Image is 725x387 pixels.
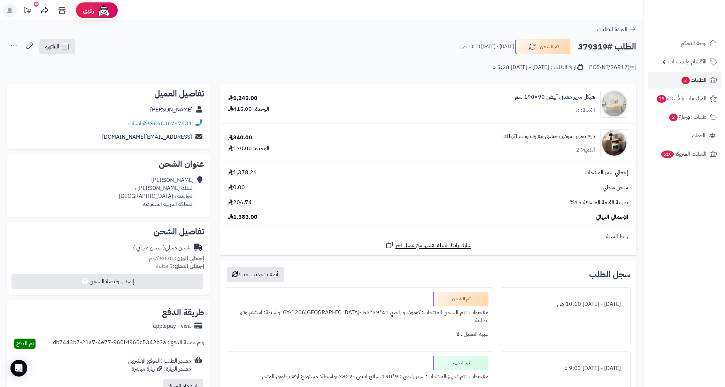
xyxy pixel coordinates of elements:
div: شحن مجاني [133,244,190,252]
a: واتساب [128,119,149,127]
span: تم الدفع [16,339,34,348]
div: رقم عملية الدفع : db7443b7-21a7-4e77-960f-f960c5342b3a [53,339,204,349]
a: هيكل سرير معدني أبيض 90×190 سم [515,93,595,101]
a: الطلبات3 [648,72,721,88]
a: العودة للطلبات [597,25,636,33]
a: شارك رابط السلة نفسها مع عميل آخر [385,241,471,249]
div: تم التجهيز [433,356,488,370]
div: [PERSON_NAME] الملك [PERSON_NAME] ، الجامعة ، [GEOGRAPHIC_DATA] المملكة العربية السعودية [119,176,194,208]
strong: إجمالي الوزن: [175,254,204,263]
h2: عنوان الشحن [13,160,204,168]
a: طلبات الإرجاع2 [648,109,721,125]
span: الأقسام والمنتجات [668,57,707,67]
small: 50.00 كجم [149,254,204,263]
a: السلات المتروكة610 [648,146,721,162]
small: 5 قطعة [156,262,204,270]
span: طلبات الإرجاع [669,112,707,122]
button: أضف تحديث جديد [227,267,284,282]
div: ملاحظات : تم تجهيز المنتجات: سرير راحتى 90*190 شرائح ابيض -3822 بواسطة: مستودع ارفف طويق المتجر [230,370,488,384]
h2: تفاصيل الشحن [13,227,204,236]
span: المراجعات والأسئلة [656,94,707,103]
span: شحن مجاني [603,184,628,192]
a: درج تخزين مودرن خشبي مع رف وباب اكريلك [503,132,595,140]
div: الوحدة: 170.00 [228,145,269,153]
span: ضريبة القيمة المضافة 15% [570,199,628,207]
h2: الطلب #379319 [578,40,636,54]
div: مصدر الطلب :الموقع الإلكتروني [128,357,191,373]
span: ( شحن مجاني ) [133,243,165,252]
span: رفيق [83,6,94,15]
a: 966536747431 [150,119,192,127]
button: تم الشحن [515,39,571,54]
div: تنبيه العميل : لا [230,327,488,341]
span: الطلبات [681,75,707,85]
a: العملاء [648,127,721,144]
img: ai-face.png [97,3,111,17]
span: الإجمالي النهائي [596,213,628,221]
span: العودة للطلبات [597,25,627,33]
a: [PERSON_NAME] [150,106,193,114]
a: [EMAIL_ADDRESS][DOMAIN_NAME] [102,133,192,141]
strong: إجمالي القطع: [173,262,204,270]
div: applepay - visa [153,322,191,330]
img: 1754548358-110101010021-90x90.jpg [601,90,628,118]
div: تم الشحن [433,292,488,306]
h2: طريقة الدفع [162,308,204,317]
span: 2 [669,114,678,121]
div: [DATE] - [DATE] 10:10 ص [506,297,626,311]
img: logo-2.png [678,20,718,34]
img: 1758961140-110117010030-90x90.jpg [601,129,628,157]
a: لوحة التحكم [648,35,721,52]
span: 1,585.00 [228,213,257,221]
button: إصدار بوليصة الشحن [11,274,203,289]
span: 1,378.26 [228,169,257,177]
small: [DATE] - [DATE] 10:10 ص [461,43,514,50]
div: 10 [34,2,39,7]
div: رابط السلة [223,233,633,241]
h3: سجل الطلب [589,270,631,279]
div: الوحدة: 415.00 [228,105,269,113]
span: الفاتورة [45,42,59,51]
div: مصدر الزيارة: زيارة مباشرة [128,365,191,373]
div: [DATE] - [DATE] 9:03 م [506,362,626,375]
span: 3 [681,77,690,84]
span: 15 [657,95,666,103]
span: لوحة التحكم [681,38,707,48]
a: تحديثات المنصة [18,3,36,19]
span: العملاء [692,131,705,140]
div: POS-NT/26917 [589,63,636,72]
span: إجمالي سعر المنتجات [585,169,628,177]
div: Open Intercom Messenger [10,360,27,377]
h2: تفاصيل العميل [13,90,204,98]
div: ملاحظات : تم الشحن المنتجات: كومودينو راحتي 41*39*53 -[GEOGRAPHIC_DATA]GY-1206 بواسطة: استلام وفر... [230,306,488,327]
div: الكمية: 2 [576,146,595,154]
div: تاريخ الطلب : [DATE] - [DATE] 5:28 م [493,63,583,71]
span: 610 [661,150,674,158]
a: المراجعات والأسئلة15 [648,90,721,107]
span: السلات المتروكة [661,149,707,159]
div: 1,245.00 [228,94,257,102]
span: 0.00 [228,184,245,192]
span: شارك رابط السلة نفسها مع عميل آخر [395,241,471,249]
div: 340.00 [228,134,252,142]
span: 206.74 [228,199,252,207]
div: الكمية: 3 [576,107,595,115]
a: الفاتورة [39,39,75,54]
